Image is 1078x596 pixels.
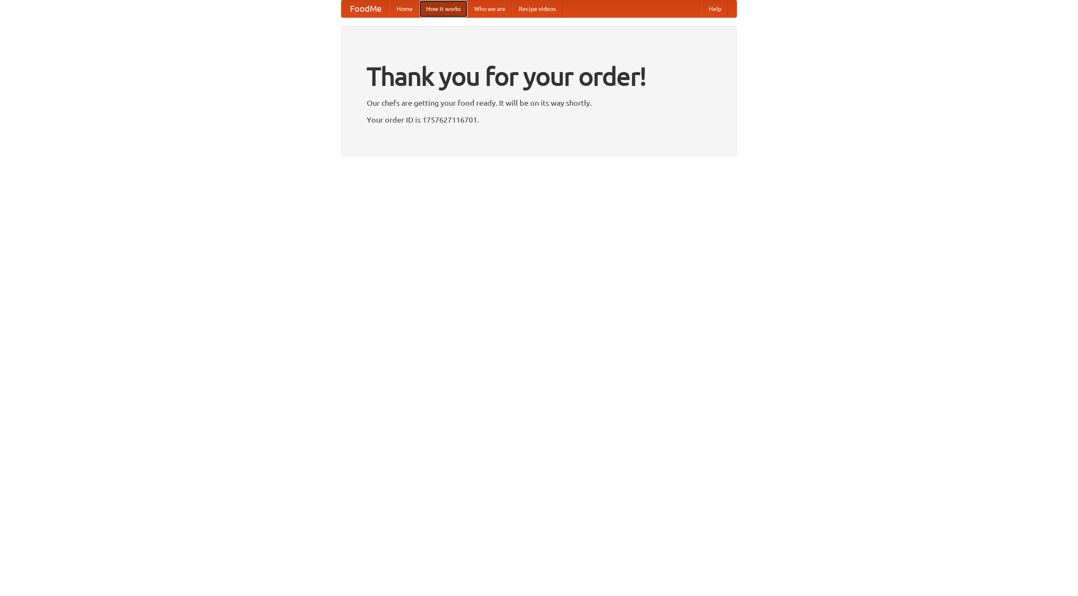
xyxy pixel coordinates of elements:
[342,0,390,17] a: FoodMe
[467,0,512,17] a: Who we are
[419,0,467,17] a: How it works
[367,56,711,96] h1: Thank you for your order!
[512,0,563,17] a: Recipe videos
[702,0,728,17] a: Help
[367,96,711,109] p: Our chefs are getting your food ready. It will be on its way shortly.
[390,0,419,17] a: Home
[367,113,711,126] p: Your order ID is 1757627116701.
